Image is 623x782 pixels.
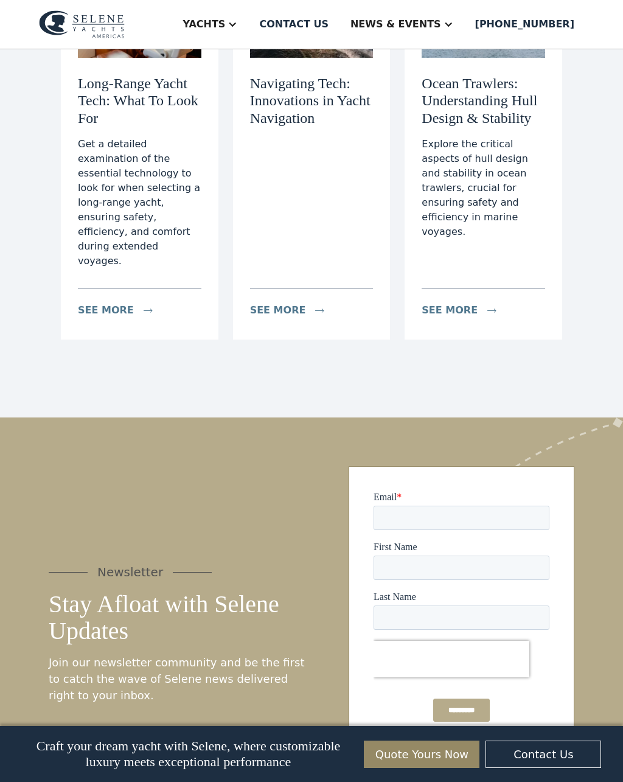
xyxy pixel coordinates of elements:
[315,309,324,313] img: icon
[487,309,496,313] img: icon
[364,741,479,768] a: Quote Yours Now
[144,309,153,313] img: icon
[78,75,201,127] h3: Long-Range Yacht Tech: What To Look For
[259,17,329,32] div: Contact us
[49,654,310,703] div: Join our newsletter community and be the first to catch the wave of Selene news delivered right t...
[78,137,201,268] div: Get a detailed examination of the essential technology to look for when selecting a long-range ya...
[250,75,374,127] h3: Navigating Tech: Innovations in Yacht Navigation
[486,741,601,768] a: Contact Us
[475,17,574,32] div: [PHONE_NUMBER]
[49,591,310,644] h5: Stay Afloat with Selene Updates
[350,17,441,32] div: News & EVENTS
[78,303,134,318] div: see more
[39,10,125,38] img: logo
[97,563,163,581] div: Newsletter
[250,303,306,318] div: see more
[422,137,545,239] div: Explore the critical aspects of hull design and stability in ocean trawlers, crucial for ensuring...
[22,738,355,770] p: Craft your dream yacht with Selene, where customizable luxury meets exceptional performance
[422,75,545,127] h3: Ocean Trawlers: Understanding Hull Design & Stability
[374,491,549,732] iframe: Form 0
[422,303,478,318] div: see more
[183,17,225,32] div: Yachts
